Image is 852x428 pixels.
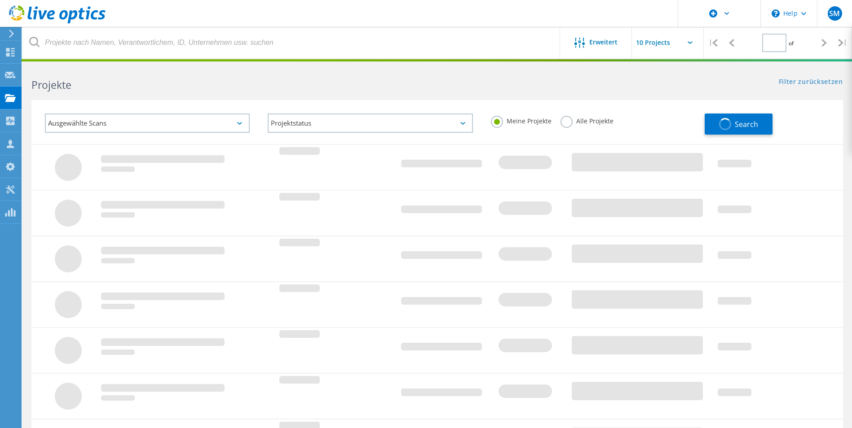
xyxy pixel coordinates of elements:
b: Projekte [31,78,71,92]
a: Live Optics Dashboard [9,19,106,25]
input: Projekte nach Namen, Verantwortlichem, ID, Unternehmen usw. suchen [22,27,561,58]
span: Search [735,119,758,129]
div: | [704,27,722,59]
label: Alle Projekte [561,116,614,124]
a: Filter zurücksetzen [779,79,843,86]
div: Projektstatus [268,114,472,133]
span: of [789,39,794,47]
svg: \n [772,9,780,17]
span: Erweitert [589,39,618,45]
div: | [834,27,852,59]
label: Meine Projekte [491,116,552,124]
div: Ausgewählte Scans [45,114,250,133]
button: Search [705,114,773,135]
span: SM [829,10,840,17]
